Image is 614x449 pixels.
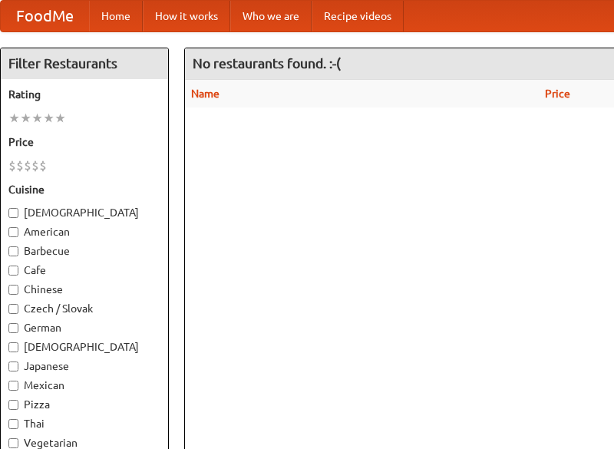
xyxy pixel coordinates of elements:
a: FoodMe [1,1,89,31]
input: [DEMOGRAPHIC_DATA] [8,342,18,352]
a: How it works [143,1,230,31]
li: $ [16,157,24,174]
label: Barbecue [8,243,160,259]
input: German [8,323,18,333]
label: [DEMOGRAPHIC_DATA] [8,339,160,355]
a: Recipe videos [312,1,404,31]
input: Japanese [8,362,18,371]
li: ★ [43,110,54,127]
h5: Price [8,134,160,150]
h5: Cuisine [8,182,160,197]
input: Barbecue [8,246,18,256]
label: Cafe [8,262,160,278]
input: Chinese [8,285,18,295]
input: Thai [8,419,18,429]
a: Home [89,1,143,31]
input: Cafe [8,266,18,276]
label: American [8,224,160,239]
li: $ [31,157,39,174]
h4: Filter Restaurants [1,48,168,79]
label: [DEMOGRAPHIC_DATA] [8,205,160,220]
li: ★ [8,110,20,127]
li: ★ [31,110,43,127]
label: Thai [8,416,160,431]
ng-pluralize: No restaurants found. :-( [193,56,341,71]
label: Chinese [8,282,160,297]
input: Czech / Slovak [8,304,18,314]
input: American [8,227,18,237]
input: [DEMOGRAPHIC_DATA] [8,208,18,218]
input: Vegetarian [8,438,18,448]
li: $ [39,157,47,174]
label: Mexican [8,378,160,393]
h5: Rating [8,87,160,102]
a: Price [545,87,570,100]
input: Pizza [8,400,18,410]
li: $ [8,157,16,174]
input: Mexican [8,381,18,391]
label: Pizza [8,397,160,412]
a: Who we are [230,1,312,31]
li: $ [24,157,31,174]
a: Name [191,87,220,100]
li: ★ [20,110,31,127]
label: Japanese [8,358,160,374]
label: German [8,320,160,335]
li: ★ [54,110,66,127]
label: Czech / Slovak [8,301,160,316]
